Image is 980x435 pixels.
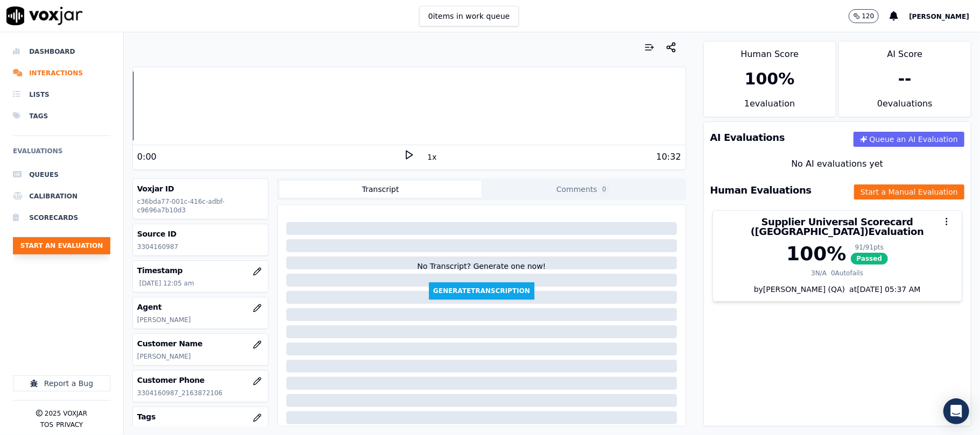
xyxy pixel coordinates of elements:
[13,186,110,207] a: Calibration
[45,409,87,418] p: 2025 Voxjar
[137,375,264,386] h3: Customer Phone
[13,237,110,254] button: Start an Evaluation
[845,284,920,295] div: at [DATE] 05:37 AM
[909,10,980,23] button: [PERSON_NAME]
[704,41,836,61] div: Human Score
[429,282,534,299] button: GenerateTranscription
[137,265,264,276] h3: Timestamp
[482,181,684,198] button: Comments
[139,425,264,434] p: Sale Interaction
[137,151,157,163] div: 0:00
[137,338,264,349] h3: Customer Name
[13,105,110,127] a: Tags
[704,97,836,117] div: 1 evaluation
[713,284,962,301] div: by [PERSON_NAME] (QA)
[839,41,971,61] div: AI Score
[862,12,875,20] p: 120
[419,6,519,26] button: 0items in work queue
[720,217,955,237] h3: Supplier Universal Scorecard ([GEOGRAPHIC_DATA]) Evaluation
[851,243,889,252] div: 91 / 91 pts
[600,184,609,194] span: 0
[13,62,110,84] a: Interactions
[13,145,110,164] h6: Evaluations
[854,184,964,199] button: Start a Manual Evaluation
[40,420,53,429] button: TOS
[137,302,264,312] h3: Agent
[137,411,264,422] h3: Tags
[137,229,264,239] h3: Source ID
[13,207,110,229] a: Scorecards
[656,151,681,163] div: 10:32
[713,158,962,170] div: No AI evaluations yet
[943,398,969,424] div: Open Intercom Messenger
[898,69,912,89] div: --
[137,197,264,215] p: c36bda77-001c-416c-adbf-c9696a7b10d3
[710,133,785,142] h3: AI Evaluations
[425,149,439,165] button: 1x
[786,243,846,265] div: 100 %
[13,375,110,391] button: Report a Bug
[831,269,863,277] div: 0 Autofails
[710,186,812,195] h3: Human Evaluations
[909,13,969,20] span: [PERSON_NAME]
[854,132,964,147] button: Queue an AI Evaluation
[13,164,110,186] a: Queues
[13,41,110,62] a: Dashboard
[417,261,546,282] div: No Transcript? Generate one now!
[6,6,83,25] img: voxjar logo
[137,243,264,251] p: 3304160987
[279,181,482,198] button: Transcript
[849,9,890,23] button: 120
[137,352,264,361] p: [PERSON_NAME]
[56,420,83,429] button: Privacy
[137,316,264,324] p: [PERSON_NAME]
[137,389,264,397] p: 3304160987_2163872106
[849,9,879,23] button: 120
[839,97,971,117] div: 0 evaluation s
[851,253,889,265] span: Passed
[137,183,264,194] h3: Voxjar ID
[811,269,827,277] div: 3 N/A
[745,69,795,89] div: 100 %
[139,279,264,288] p: [DATE] 12:05 am
[13,84,110,105] a: Lists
